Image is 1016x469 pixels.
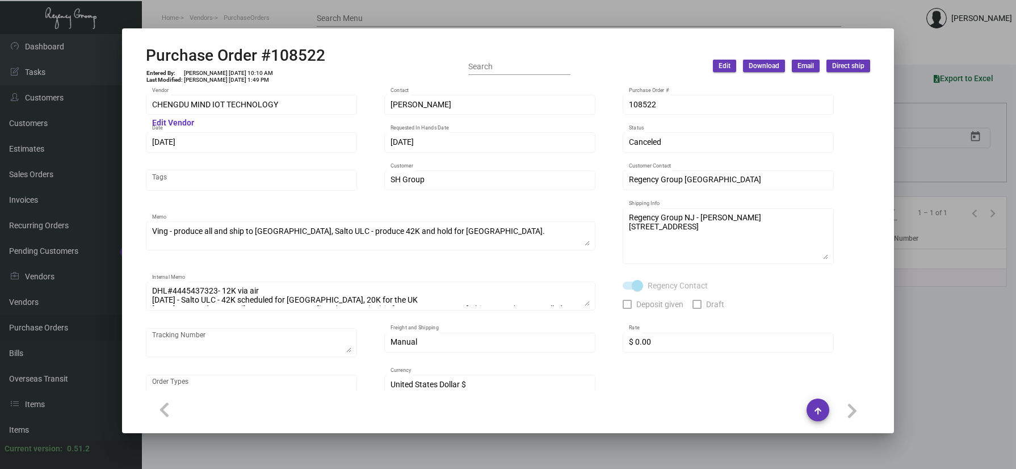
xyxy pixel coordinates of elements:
[391,337,417,346] span: Manual
[146,46,325,65] h2: Purchase Order #108522
[749,61,779,71] span: Download
[713,60,736,72] button: Edit
[146,77,183,83] td: Last Modified:
[743,60,785,72] button: Download
[719,61,730,71] span: Edit
[152,119,194,128] mat-hint: Edit Vendor
[183,70,274,77] td: [PERSON_NAME] [DATE] 10:10 AM
[797,61,814,71] span: Email
[826,60,870,72] button: Direct ship
[636,298,683,311] span: Deposit given
[5,443,62,455] div: Current version:
[67,443,90,455] div: 0.51.2
[648,279,708,292] span: Regency Contact
[792,60,820,72] button: Email
[832,61,864,71] span: Direct ship
[706,298,724,311] span: Draft
[183,77,274,83] td: [PERSON_NAME] [DATE] 1:49 PM
[629,137,661,146] span: Canceled
[146,70,183,77] td: Entered By:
